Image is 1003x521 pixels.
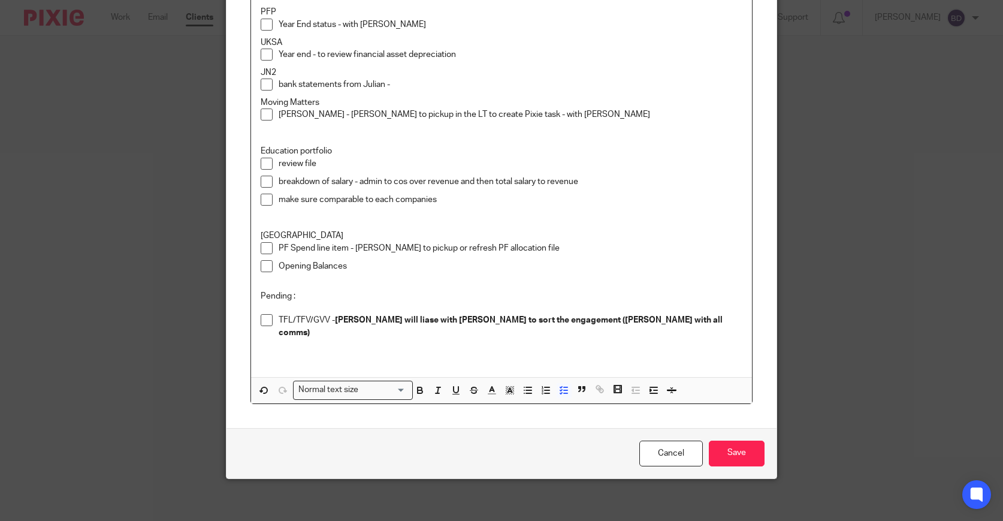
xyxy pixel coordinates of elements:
[279,158,743,170] p: review file
[279,176,743,188] p: breakdown of salary - admin to cos over revenue and then total salary to revenue
[279,260,743,272] p: Opening Balances
[261,97,743,109] p: Moving Matters
[261,37,743,49] p: UKSA
[261,145,743,157] p: Education portfolio
[279,314,743,339] p: TFL/TFV/GVV -
[261,230,743,242] p: [GEOGRAPHIC_DATA]
[279,19,743,31] p: Year End status - with [PERSON_NAME]
[709,441,765,466] input: Save
[279,49,743,61] p: Year end - to review financial asset depreciation
[279,79,743,91] p: bank statements from Julian -
[279,194,743,206] p: make sure comparable to each companies
[296,384,361,396] span: Normal text size
[279,109,743,121] p: [PERSON_NAME] - [PERSON_NAME] to pickup in the LT to create Pixie task - with [PERSON_NAME]
[279,242,743,254] p: PF Spend line item - [PERSON_NAME] to pickup or refresh PF allocation file
[261,6,743,18] p: PFP
[639,441,703,466] a: Cancel
[261,290,743,302] p: Pending :
[362,384,406,396] input: Search for option
[279,316,724,336] strong: [PERSON_NAME] will liase with [PERSON_NAME] to sort the engagement ([PERSON_NAME] with all comms)
[293,381,413,399] div: Search for option
[261,67,743,79] p: JN2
